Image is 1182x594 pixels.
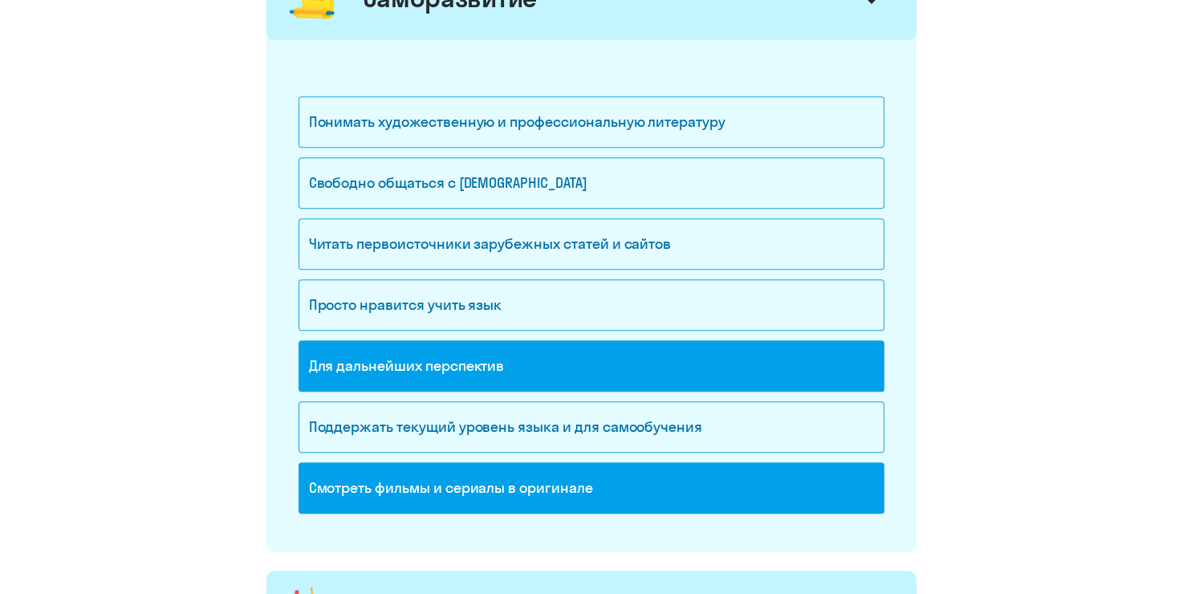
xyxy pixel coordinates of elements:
div: Понимать художественную и профессиональную литературу [299,96,884,148]
div: Поддержать текущий уровень языка и для cамообучения [299,401,884,453]
div: Смотреть фильмы и сериалы в оригинале [299,462,884,514]
div: Для дальнейших перспектив [299,340,884,392]
div: Просто нравится учить язык [299,279,884,331]
div: Читать первоисточники зарубежных статей и сайтов [299,218,884,270]
div: Свободно общаться с [DEMOGRAPHIC_DATA] [299,157,884,209]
